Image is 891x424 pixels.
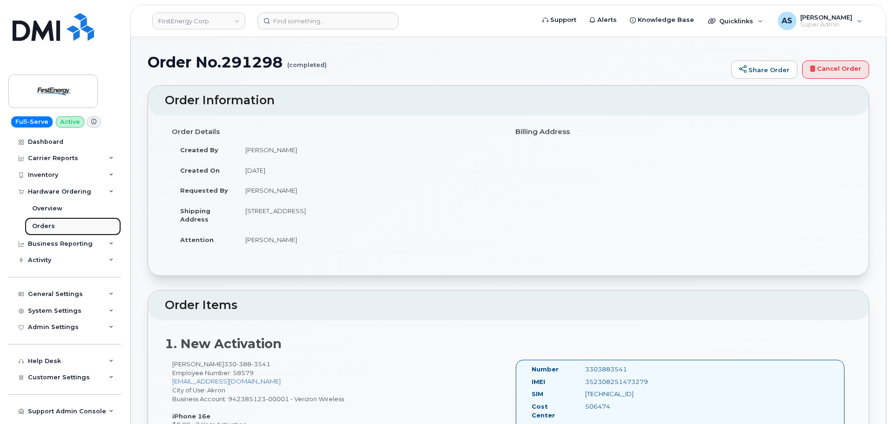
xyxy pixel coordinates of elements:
label: IMEI [532,377,545,386]
td: [PERSON_NAME] [237,180,501,201]
td: [PERSON_NAME] [237,229,501,250]
h4: Billing Address [515,128,845,136]
small: (completed) [287,54,327,68]
span: 388 [236,360,251,368]
iframe: Messenger Launcher [850,384,884,417]
span: 3541 [251,360,270,368]
a: [EMAIL_ADDRESS][DOMAIN_NAME] [172,377,281,385]
h4: Order Details [172,128,501,136]
div: 352308251473279 [578,377,653,386]
div: 3303883541 [578,365,653,374]
h2: Order Items [165,299,852,312]
strong: Requested By [180,187,228,194]
div: [TECHNICAL_ID] [578,390,653,398]
strong: Attention [180,236,214,243]
h2: Order Information [165,94,852,107]
h1: Order No.291298 [148,54,727,70]
strong: 1. New Activation [165,336,282,351]
label: SIM [532,390,543,398]
a: Cancel Order [802,61,869,79]
span: Employee Number: 58579 [172,369,254,377]
label: Number [532,365,559,374]
strong: Created On [180,167,220,174]
strong: iPhone 16e [172,412,210,420]
td: [STREET_ADDRESS] [237,201,501,229]
a: Share Order [731,61,797,79]
td: [DATE] [237,160,501,181]
div: 506474 [578,402,653,411]
strong: Created By [180,146,218,154]
label: Cost Center [532,402,571,419]
strong: Shipping Address [180,207,210,223]
td: [PERSON_NAME] [237,140,501,160]
span: 330 [224,360,270,368]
